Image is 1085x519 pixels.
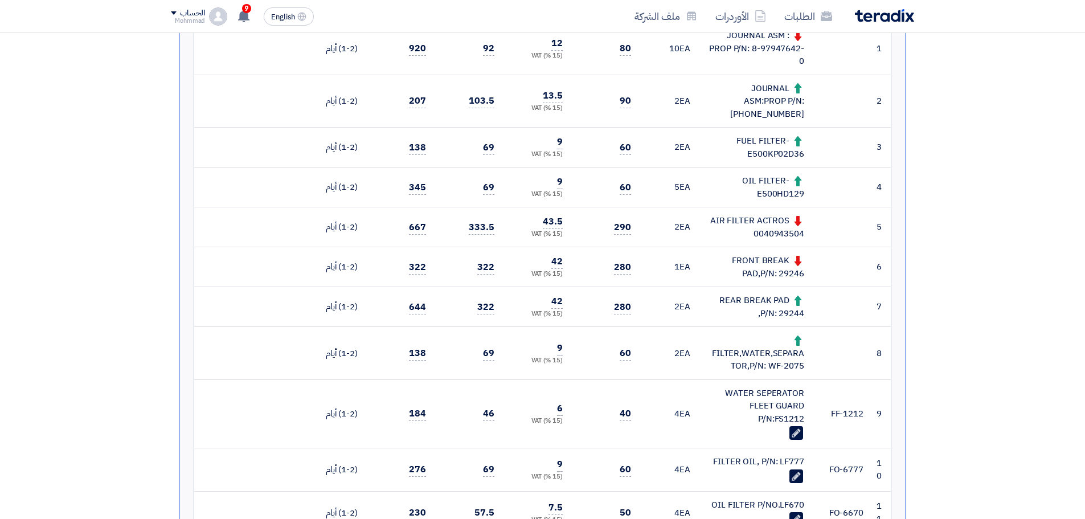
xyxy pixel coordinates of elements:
[674,260,679,273] span: 1
[477,260,494,275] span: 322
[242,4,251,13] span: 9
[308,379,367,448] td: (1-2) أيام
[640,448,699,492] td: EA
[308,167,367,207] td: (1-2) أيام
[873,207,891,247] td: 5
[620,94,631,108] span: 90
[640,247,699,287] td: EA
[709,498,804,512] div: OIL FILTER P/NO.LF670
[513,104,563,113] div: (15 %) VAT
[409,407,426,421] span: 184
[709,134,804,160] div: FUEL FILTER-E500KP02D36
[513,150,563,160] div: (15 %) VAT
[620,42,631,56] span: 80
[620,181,631,195] span: 60
[620,407,631,421] span: 40
[409,300,426,314] span: 644
[674,506,679,519] span: 4
[709,214,804,240] div: AIR FILTER ACTROS 0040943504
[409,346,426,361] span: 138
[674,95,679,107] span: 2
[709,294,804,320] div: REAR BREAK PAD ,P/N: 29244
[674,300,679,313] span: 2
[409,220,426,235] span: 667
[709,387,804,426] div: WATER SEPERATOR FLEET GUARD P/N:FS1212
[469,94,494,108] span: 103.5
[640,287,699,327] td: EA
[308,247,367,287] td: (1-2) أيام
[551,255,563,269] span: 42
[483,42,494,56] span: 92
[308,448,367,492] td: (1-2) أيام
[409,94,426,108] span: 207
[513,190,563,199] div: (15 %) VAT
[775,3,841,30] a: الطلبات
[308,128,367,167] td: (1-2) أيام
[513,51,563,61] div: (15 %) VAT
[477,300,494,314] span: 322
[640,379,699,448] td: EA
[409,463,426,477] span: 276
[674,220,679,233] span: 2
[483,346,494,361] span: 69
[513,269,563,279] div: (15 %) VAT
[873,167,891,207] td: 4
[625,3,706,30] a: ملف الشركة
[873,327,891,380] td: 8
[483,181,494,195] span: 69
[813,448,873,492] td: FO-6777
[614,300,631,314] span: 280
[706,3,775,30] a: الأوردرات
[873,22,891,75] td: 1
[873,75,891,128] td: 2
[548,501,563,515] span: 7.5
[674,463,679,476] span: 4
[483,407,494,421] span: 46
[873,448,891,492] td: 10
[513,416,563,426] div: (15 %) VAT
[674,141,679,153] span: 2
[551,36,563,51] span: 12
[855,9,914,22] img: Teradix logo
[709,455,804,468] div: FILTER OIL, P/N: LF777
[640,128,699,167] td: EA
[308,287,367,327] td: (1-2) أيام
[873,287,891,327] td: 7
[873,247,891,287] td: 6
[209,7,227,26] img: profile_test.png
[557,457,563,472] span: 9
[551,295,563,309] span: 42
[620,463,631,477] span: 60
[409,260,426,275] span: 322
[513,356,563,366] div: (15 %) VAT
[674,181,679,193] span: 5
[308,327,367,380] td: (1-2) أيام
[409,42,426,56] span: 920
[674,347,679,359] span: 2
[709,174,804,200] div: OIL FILTER-E500HD129
[483,141,494,155] span: 69
[271,13,295,21] span: English
[308,75,367,128] td: (1-2) أيام
[640,207,699,247] td: EA
[640,22,699,75] td: EA
[709,334,804,373] div: FILTER,WATER,SEPARATOR,P/N: WF-2075
[543,215,563,229] span: 43.5
[620,346,631,361] span: 60
[543,89,563,103] span: 13.5
[873,379,891,448] td: 9
[557,402,563,416] span: 6
[264,7,314,26] button: English
[557,341,563,355] span: 9
[640,327,699,380] td: EA
[813,379,873,448] td: FF-1212
[180,9,204,18] div: الحساب
[557,135,563,149] span: 9
[513,230,563,239] div: (15 %) VAT
[513,309,563,319] div: (15 %) VAT
[483,463,494,477] span: 69
[171,18,204,24] div: Mohmmad
[469,220,494,235] span: 333.5
[557,175,563,189] span: 9
[513,472,563,482] div: (15 %) VAT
